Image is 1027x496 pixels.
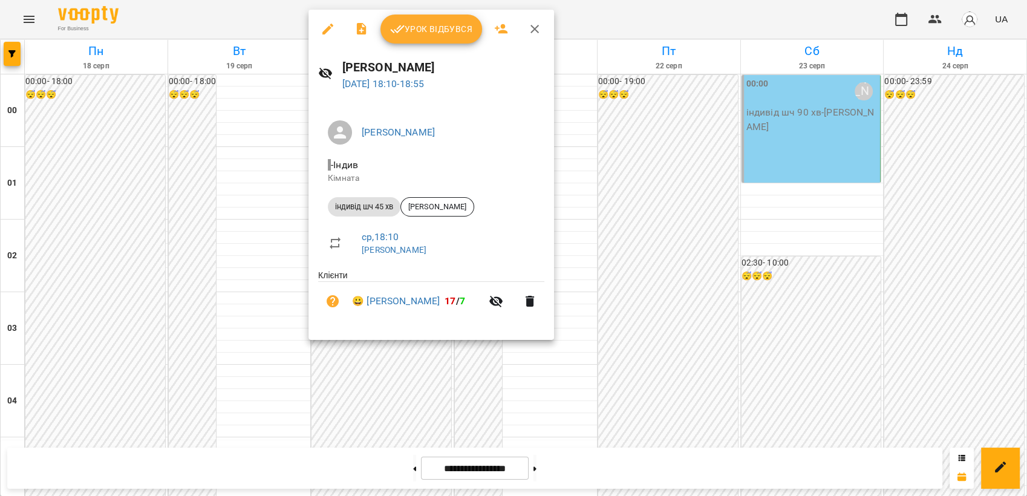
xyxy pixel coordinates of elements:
[390,22,472,36] span: Урок відбувся
[318,269,544,325] ul: Клієнти
[362,231,399,243] a: ср , 18:10
[445,295,465,307] b: /
[362,245,426,255] a: [PERSON_NAME]
[460,295,465,307] span: 7
[342,58,544,77] h6: [PERSON_NAME]
[328,159,360,171] span: - Індив
[352,294,440,308] a: 😀 [PERSON_NAME]
[400,197,474,217] div: [PERSON_NAME]
[328,172,535,184] p: Кімната
[380,15,482,44] button: Урок відбувся
[318,287,347,316] button: Візит ще не сплачено. Додати оплату?
[445,295,455,307] span: 17
[401,201,474,212] span: [PERSON_NAME]
[342,78,425,90] a: [DATE] 18:10-18:55
[328,201,400,212] span: індивід шч 45 хв
[362,126,435,138] a: [PERSON_NAME]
